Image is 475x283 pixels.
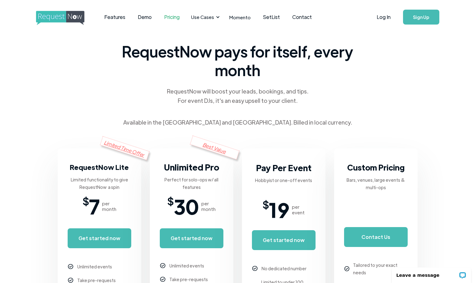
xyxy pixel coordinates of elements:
[252,230,316,250] a: Get started now
[77,263,112,270] div: Unlimited events
[344,227,408,247] a: Contact Us
[347,162,405,172] strong: Custom Pricing
[166,87,309,105] div: RequestNow will boost your leads, bookings, and tips. For event DJs, it's an easy upsell to your ...
[191,14,214,21] div: Use Cases
[292,204,305,215] div: per event
[344,266,349,271] img: checkmark
[252,266,258,271] img: checkmark
[174,197,199,216] span: 30
[344,176,408,191] div: Bars, venues, large events & multi-ops
[123,118,352,127] div: Available in the [GEOGRAPHIC_DATA] and [GEOGRAPHIC_DATA]. Billed in local currency.
[201,201,216,212] div: per month
[70,161,129,173] h3: RequestNow Lite
[158,7,186,27] a: Pricing
[102,201,116,212] div: per month
[190,135,240,159] div: Best Value
[403,10,439,25] a: Sign Up
[286,7,318,27] a: Contact
[262,265,307,272] div: No dedicated number
[167,197,174,204] span: $
[36,11,83,23] a: home
[223,8,257,26] a: Momento
[255,176,312,184] div: Hobbyist or one-off events
[68,228,131,248] a: Get started now
[160,263,165,268] img: checkmark
[169,276,208,283] div: Take pre-requests
[68,264,73,269] img: checkmark
[36,11,96,25] img: requestnow logo
[160,176,223,191] div: Perfect for solo-ops w/ all features
[68,176,131,191] div: Limited functionality to give RequestNow a spin
[262,200,269,208] span: $
[353,261,407,276] div: Tailored to your exact needs
[187,7,222,27] div: Use Cases
[257,7,286,27] a: SetList
[169,262,204,269] div: Unlimited events
[89,197,100,216] span: 7
[164,161,219,173] h3: Unlimited Pro
[83,197,89,204] span: $
[256,162,311,173] strong: Pay Per Event
[100,136,150,160] div: Limited Time Offer
[160,277,165,282] img: checkmark
[388,263,475,283] iframe: LiveChat chat widget
[132,7,158,27] a: Demo
[269,200,289,219] span: 19
[98,7,132,27] a: Features
[370,6,397,28] a: Log In
[160,228,223,248] a: Get started now
[68,278,73,283] img: checkmark
[120,42,356,79] span: RequestNow pays for itself, every month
